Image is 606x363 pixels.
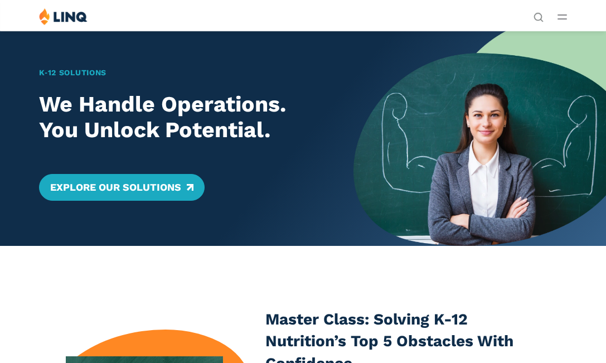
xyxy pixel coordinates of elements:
[534,11,544,21] button: Open Search Bar
[39,174,205,201] a: Explore Our Solutions
[353,31,606,246] img: Home Banner
[39,92,329,142] h2: We Handle Operations. You Unlock Potential.
[534,8,544,21] nav: Utility Navigation
[39,67,329,79] h1: K‑12 Solutions
[39,8,88,25] img: LINQ | K‑12 Software
[557,11,567,23] button: Open Main Menu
